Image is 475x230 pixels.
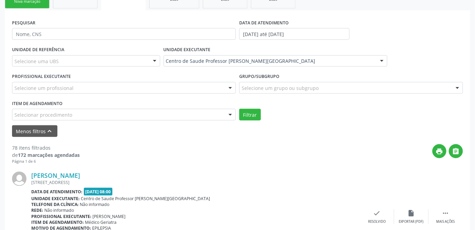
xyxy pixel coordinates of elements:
label: UNIDADE DE REFERÊNCIA [12,45,64,55]
i: insert_drive_file [408,209,415,217]
button: Filtrar [239,109,261,120]
span: Médico Geriatra [85,219,117,225]
b: Unidade executante: [31,196,80,202]
b: Rede: [31,207,43,213]
b: Telefone da clínica: [31,202,79,207]
div: Mais ações [437,219,455,224]
button:  [449,144,463,158]
span: Não informado [45,207,74,213]
b: Profissional executante: [31,214,91,219]
span: Centro de Saude Professor [PERSON_NAME][GEOGRAPHIC_DATA] [81,196,210,202]
label: DATA DE ATENDIMENTO [239,18,289,28]
label: Grupo/Subgrupo [239,71,279,82]
div: de [12,151,80,159]
label: PROFISSIONAL EXECUTANTE [12,71,71,82]
span: Selecione uma UBS [14,58,59,65]
span: Selecione um profissional [14,84,74,92]
span: Selecione um grupo ou subgrupo [242,84,319,92]
span: Não informado [80,202,110,207]
i:  [452,148,460,155]
input: Nome, CNS [12,28,236,40]
button: Menos filtroskeyboard_arrow_up [12,125,57,137]
i: print [436,148,443,155]
div: [STREET_ADDRESS] [31,180,360,185]
div: Resolvido [368,219,386,224]
div: Exportar (PDF) [399,219,424,224]
span: [PERSON_NAME] [93,214,126,219]
label: PESQUISAR [12,18,35,28]
img: img [12,172,26,186]
i: check [373,209,381,217]
b: Item de agendamento: [31,219,84,225]
span: Centro de Saude Professor [PERSON_NAME][GEOGRAPHIC_DATA] [166,58,373,65]
button: print [432,144,446,158]
span: [DATE] 08:00 [84,188,113,196]
div: Página 1 de 6 [12,159,80,164]
i:  [442,209,450,217]
label: UNIDADE EXECUTANTE [164,45,211,55]
input: Selecione um intervalo [239,28,350,40]
b: Data de atendimento: [31,189,82,195]
div: 78 itens filtrados [12,144,80,151]
span: Selecionar procedimento [14,111,72,118]
a: [PERSON_NAME] [31,172,80,179]
i: keyboard_arrow_up [46,127,54,135]
strong: 172 marcações agendadas [18,152,80,158]
label: Item de agendamento [12,99,63,109]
